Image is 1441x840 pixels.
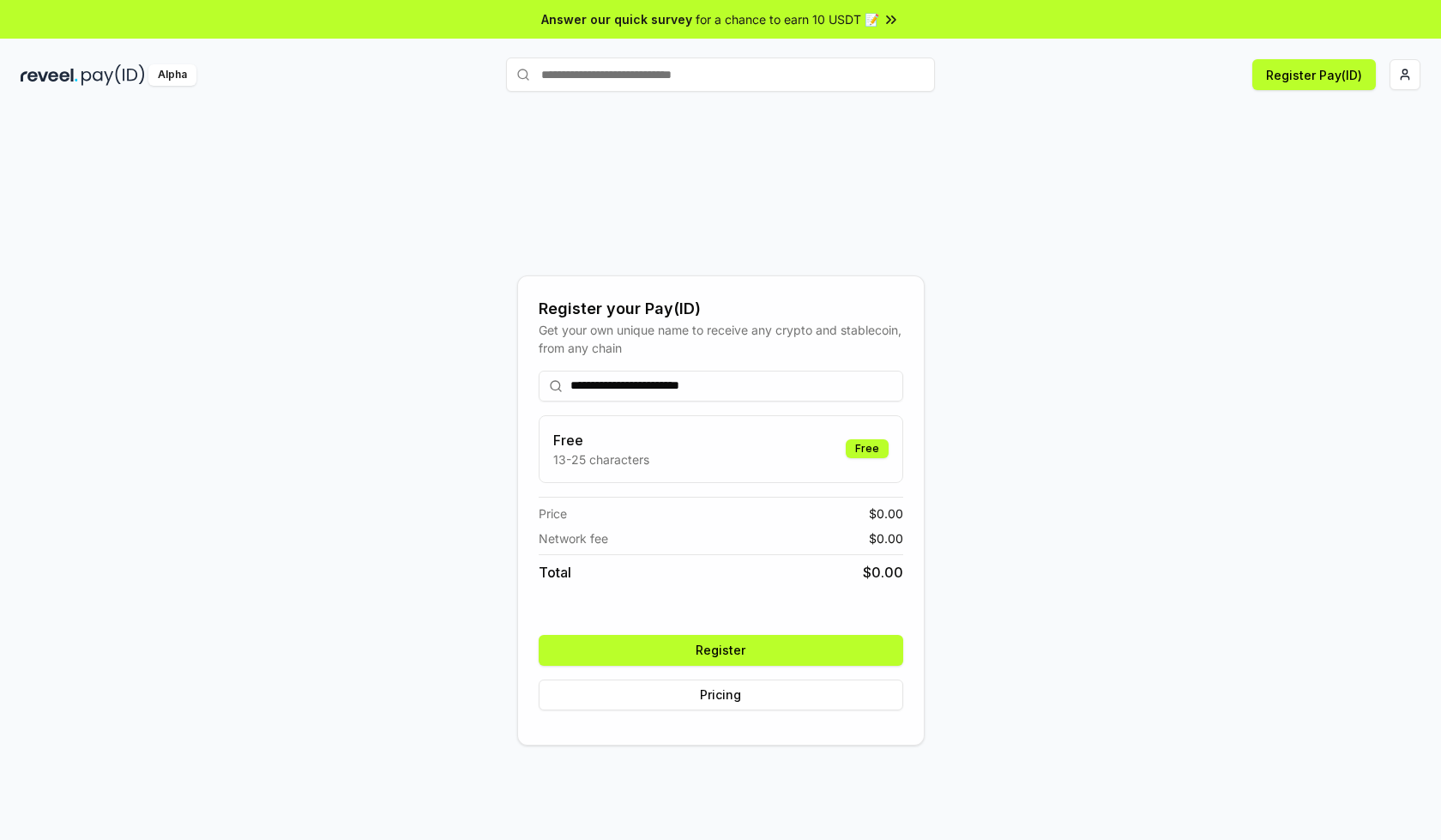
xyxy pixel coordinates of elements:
span: $ 0.00 [869,505,903,523]
span: $ 0.00 [869,529,903,547]
span: Total [539,562,571,583]
button: Pricing [539,680,903,710]
p: 13-25 characters [553,450,649,468]
div: Register your Pay(ID) [539,297,903,321]
span: $ 0.00 [863,562,903,583]
button: Register Pay(ID) [1252,59,1376,90]
img: reveel_dark [21,64,78,86]
h3: Free [553,430,649,450]
span: Answer our quick survey [541,10,692,28]
span: for a chance to earn 10 USDT 📝 [696,10,879,28]
span: Price [539,505,567,523]
div: Free [846,439,889,458]
button: Register [539,635,903,666]
div: Get your own unique name to receive any crypto and stablecoin, from any chain [539,321,903,357]
div: Alpha [148,64,196,86]
span: Network fee [539,529,608,547]
img: pay_id [81,64,145,86]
